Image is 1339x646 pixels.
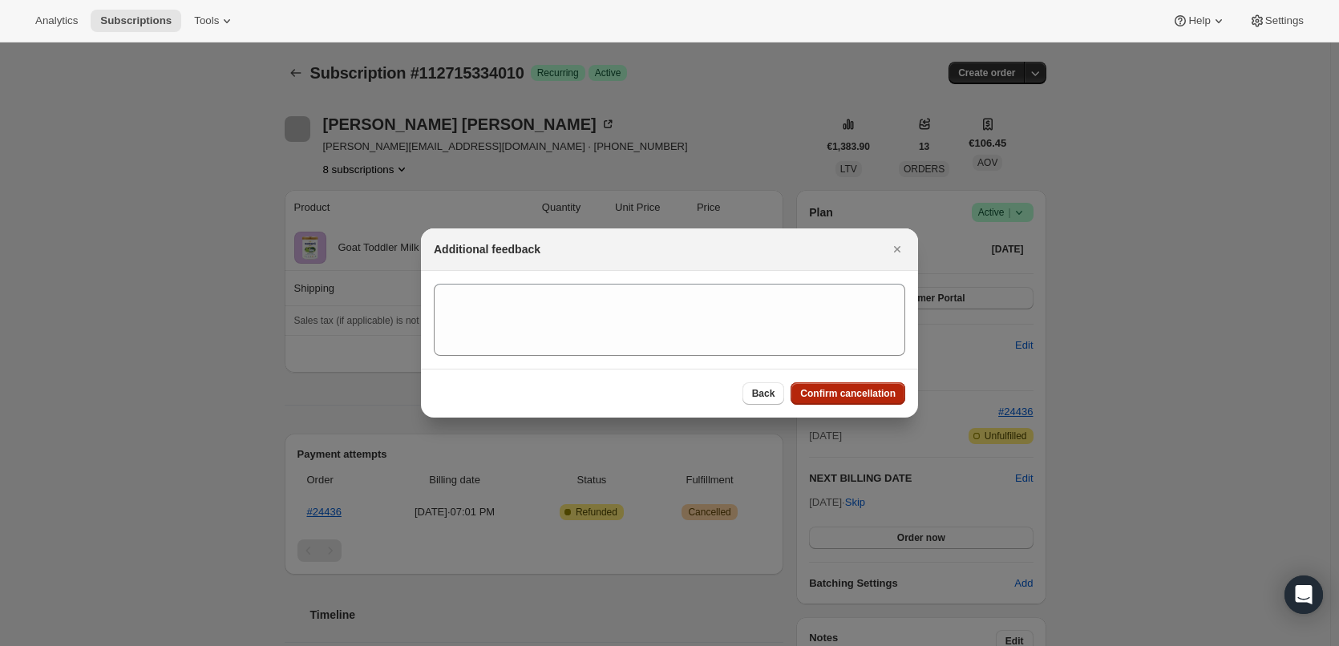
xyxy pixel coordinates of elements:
button: Analytics [26,10,87,32]
button: Subscriptions [91,10,181,32]
button: Tools [184,10,245,32]
div: Open Intercom Messenger [1284,575,1323,614]
span: Subscriptions [100,14,172,27]
span: Analytics [35,14,78,27]
span: Confirm cancellation [800,387,896,400]
span: Help [1188,14,1210,27]
button: Back [742,382,785,405]
button: Settings [1240,10,1313,32]
span: Tools [194,14,219,27]
h2: Additional feedback [434,241,540,257]
span: Settings [1265,14,1304,27]
button: Help [1163,10,1236,32]
button: Close [886,238,908,260]
span: Back [752,387,775,400]
button: Confirm cancellation [791,382,905,405]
